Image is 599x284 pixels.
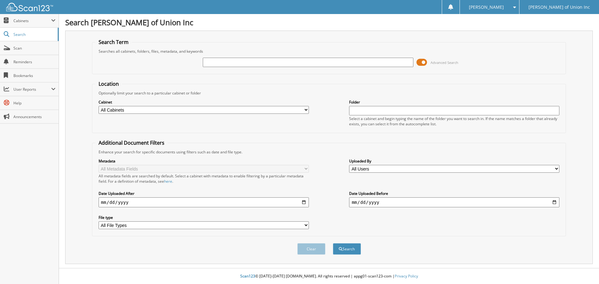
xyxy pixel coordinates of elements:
span: [PERSON_NAME] of Union Inc [528,5,590,9]
div: Searches all cabinets, folders, files, metadata, and keywords [95,49,563,54]
label: File type [99,215,309,220]
span: User Reports [13,87,51,92]
div: Optionally limit your search to a particular cabinet or folder [95,90,563,96]
div: Select a cabinet and begin typing the name of the folder you want to search in. If the name match... [349,116,559,127]
legend: Search Term [95,39,132,46]
label: Date Uploaded Before [349,191,559,196]
div: All metadata fields are searched by default. Select a cabinet with metadata to enable filtering b... [99,173,309,184]
div: Enhance your search for specific documents using filters such as date and file type. [95,149,563,155]
label: Date Uploaded After [99,191,309,196]
label: Folder [349,99,559,105]
a: here [164,179,172,184]
label: Uploaded By [349,158,559,164]
span: Cabinets [13,18,51,23]
label: Metadata [99,158,309,164]
label: Cabinet [99,99,309,105]
span: [PERSON_NAME] [469,5,504,9]
legend: Location [95,80,122,87]
div: © [DATE]-[DATE] [DOMAIN_NAME]. All rights reserved | appg01-scan123-com | [59,269,599,284]
span: Scan [13,46,56,51]
button: Search [333,243,361,255]
legend: Additional Document Filters [95,139,168,146]
span: Search [13,32,55,37]
h1: Search [PERSON_NAME] of Union Inc [65,17,593,27]
button: Clear [297,243,325,255]
span: Advanced Search [431,60,458,65]
span: Announcements [13,114,56,119]
span: Reminders [13,59,56,65]
a: Privacy Policy [395,273,418,279]
img: scan123-logo-white.svg [6,3,53,11]
input: end [349,197,559,207]
input: start [99,197,309,207]
span: Bookmarks [13,73,56,78]
span: Scan123 [240,273,255,279]
span: Help [13,100,56,106]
